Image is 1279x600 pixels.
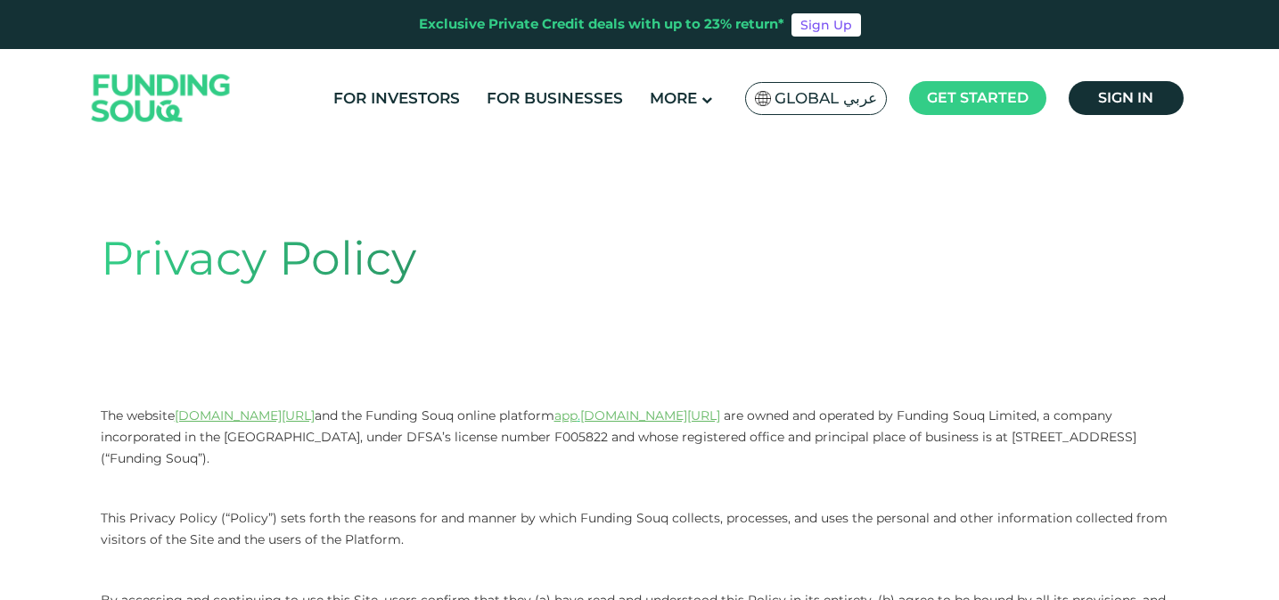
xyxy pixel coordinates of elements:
span: The website [101,407,175,423]
span: Global عربي [775,88,877,109]
h1: Privacy Policy [101,231,1179,286]
a: [DOMAIN_NAME][URL] [175,407,315,423]
a: For Businesses [482,84,627,113]
img: SA Flag [755,91,771,106]
span: and the Funding Souq online platform [315,407,554,423]
a: app [554,407,578,423]
a: Sign Up [791,13,861,37]
span: More [650,89,697,107]
a: Sign in [1069,81,1184,115]
span: are owned and operated by Funding Souq Limited, a company incorporated in the [GEOGRAPHIC_DATA], ... [101,407,1136,466]
img: Logo [74,53,249,144]
span: Sign in [1098,89,1153,106]
span: Get started [927,89,1029,106]
span: This Privacy Policy (“Policy”) sets forth the reasons for and manner by which Funding Souq collec... [101,510,1168,547]
a: . [578,407,580,423]
div: Exclusive Private Credit deals with up to 23% return* [419,14,784,35]
a: For Investors [329,84,464,113]
a: [DOMAIN_NAME][URL] [580,407,720,423]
